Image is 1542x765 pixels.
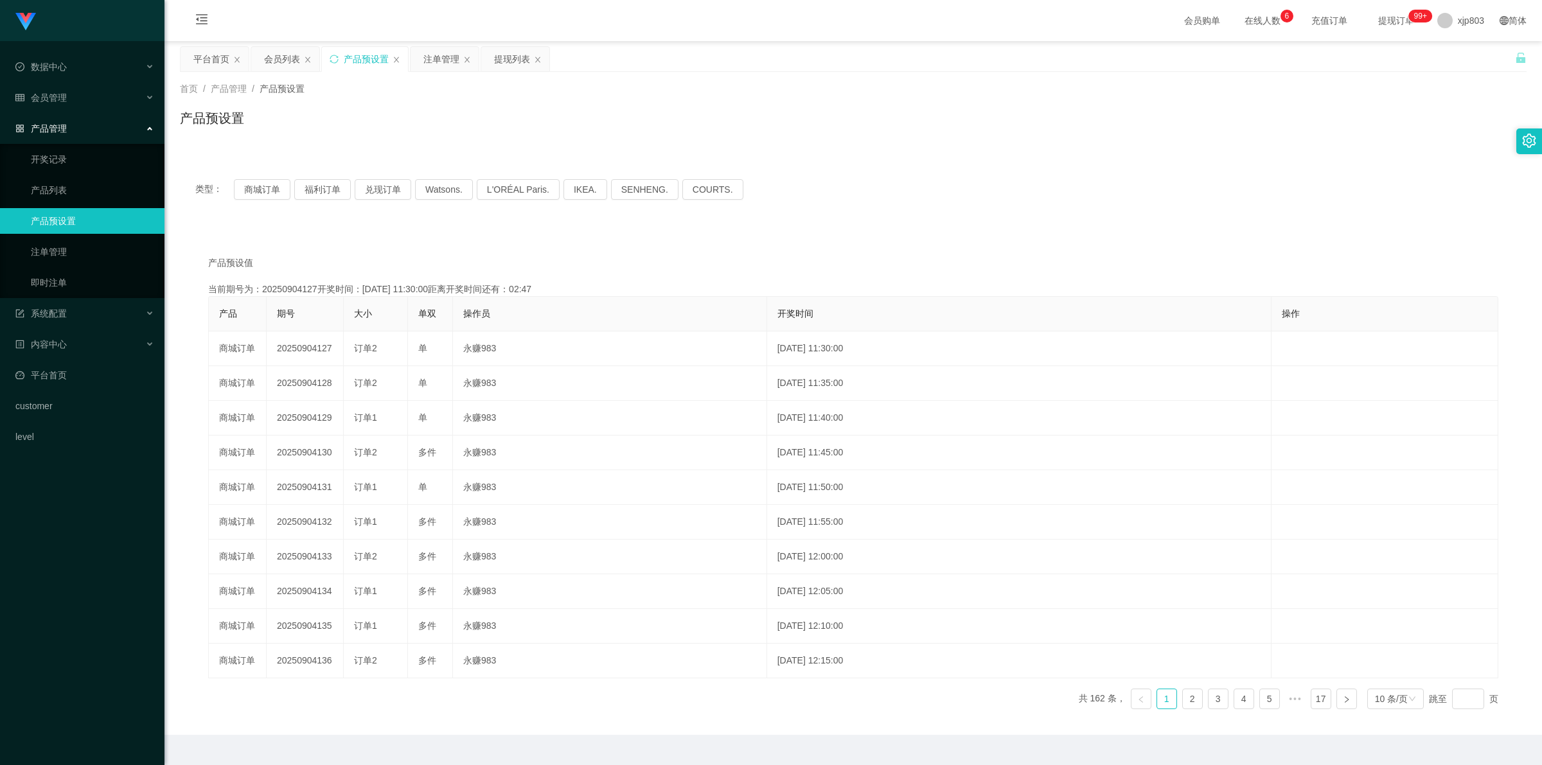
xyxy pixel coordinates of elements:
[267,401,344,435] td: 20250904129
[31,208,154,234] a: 产品预设置
[209,574,267,609] td: 商城订单
[267,609,344,644] td: 20250904135
[15,340,24,349] i: 图标: profile
[563,179,607,200] button: IKEA.
[354,620,377,631] span: 订单1
[354,412,377,423] span: 订单1
[453,644,767,678] td: 永赚983
[15,92,67,103] span: 会员管理
[767,470,1272,505] td: [DATE] 11:50:00
[767,505,1272,540] td: [DATE] 11:55:00
[767,574,1272,609] td: [DATE] 12:05:00
[31,177,154,203] a: 产品列表
[209,366,267,401] td: 商城订单
[418,378,427,388] span: 单
[209,644,267,678] td: 商城订单
[767,435,1272,470] td: [DATE] 11:45:00
[260,84,305,94] span: 产品预设置
[1311,689,1331,708] a: 17
[1375,689,1408,708] div: 10 条/页
[354,482,377,492] span: 订单1
[267,435,344,470] td: 20250904130
[1156,689,1177,709] li: 1
[15,308,67,319] span: 系统配置
[267,470,344,505] td: 20250904131
[15,124,24,133] i: 图标: appstore-o
[304,56,312,64] i: 图标: close
[234,179,290,200] button: 商城订单
[767,644,1272,678] td: [DATE] 12:15:00
[208,283,1498,296] div: 当前期号为：20250904127开奖时间：[DATE] 11:30:00距离开奖时间还有：02:47
[209,609,267,644] td: 商城订单
[211,84,247,94] span: 产品管理
[15,309,24,318] i: 图标: form
[31,239,154,265] a: 注单管理
[453,574,767,609] td: 永赚983
[767,366,1272,401] td: [DATE] 11:35:00
[1522,134,1536,148] i: 图标: setting
[477,179,560,200] button: L'ORÉAL Paris.
[15,62,67,72] span: 数据中心
[355,179,411,200] button: 兑现订单
[418,516,436,527] span: 多件
[233,56,241,64] i: 图标: close
[777,308,813,319] span: 开奖时间
[1238,16,1287,25] span: 在线人数
[463,308,490,319] span: 操作员
[1284,10,1289,22] p: 6
[1208,689,1228,709] li: 3
[1372,16,1421,25] span: 提现订单
[453,366,767,401] td: 永赚983
[1336,689,1357,709] li: 下一页
[494,47,530,71] div: 提现列表
[1311,689,1331,709] li: 17
[180,84,198,94] span: 首页
[354,655,377,665] span: 订单2
[219,308,237,319] span: 产品
[1282,308,1300,319] span: 操作
[267,644,344,678] td: 20250904136
[193,47,229,71] div: 平台首页
[267,366,344,401] td: 20250904128
[1409,10,1432,22] sup: 260
[1343,696,1351,703] i: 图标: right
[453,470,767,505] td: 永赚983
[418,308,436,319] span: 单双
[267,574,344,609] td: 20250904134
[1285,689,1306,709] span: •••
[682,179,743,200] button: COURTS.
[1500,16,1509,25] i: 图标: global
[208,256,253,270] span: 产品预设值
[15,93,24,102] i: 图标: table
[354,586,377,596] span: 订单1
[209,331,267,366] td: 商城订单
[767,609,1272,644] td: [DATE] 12:10:00
[1281,10,1293,22] sup: 6
[1209,689,1228,708] a: 3
[1285,689,1306,709] li: 向后 5 页
[15,62,24,71] i: 图标: check-circle-o
[1157,689,1176,708] a: 1
[1137,696,1145,703] i: 图标: left
[277,308,295,319] span: 期号
[453,401,767,435] td: 永赚983
[31,146,154,172] a: 开奖记录
[767,401,1272,435] td: [DATE] 11:40:00
[418,586,436,596] span: 多件
[767,331,1272,366] td: [DATE] 11:30:00
[418,655,436,665] span: 多件
[15,393,154,419] a: customer
[418,343,427,353] span: 单
[1429,689,1498,709] div: 跳至 页
[180,1,224,42] i: 图标: menu-fold
[418,447,436,457] span: 多件
[15,339,67,349] span: 内容中心
[415,179,473,200] button: Watsons.
[209,540,267,574] td: 商城订单
[767,540,1272,574] td: [DATE] 12:00:00
[453,505,767,540] td: 永赚983
[1515,52,1527,64] i: 图标: unlock
[15,123,67,134] span: 产品管理
[267,331,344,366] td: 20250904127
[1259,689,1280,709] li: 5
